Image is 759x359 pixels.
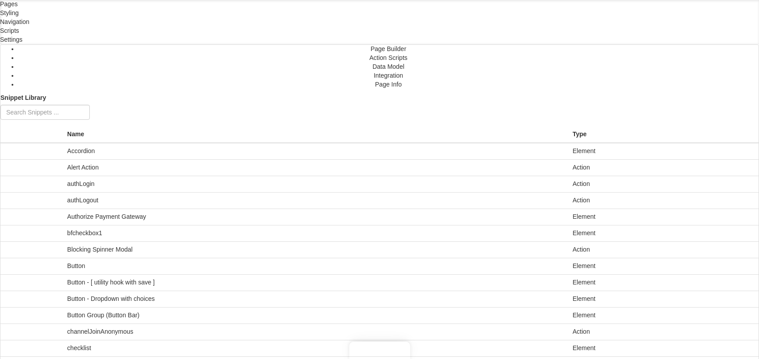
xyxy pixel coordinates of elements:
td: Element [569,209,695,225]
td: Button - [ utility hook with save ] [64,274,569,291]
td: Element [569,274,695,291]
td: Action [569,159,695,176]
td: authLogin [64,176,569,192]
td: Alert Action [64,159,569,176]
td: checklist [64,340,569,356]
td: Element [569,291,695,307]
span: Type [573,130,587,138]
span: Action Scripts [369,54,408,61]
td: Accordion [64,143,569,159]
span: Data Model [373,63,405,70]
span: Snippet Library [0,94,46,101]
td: Blocking Spinner Modal [64,241,569,258]
td: Button [64,258,569,274]
td: Action [569,176,695,192]
td: Action [569,241,695,258]
td: Element [569,307,695,323]
td: Element [569,340,695,356]
td: Button - Dropdown with choices [64,291,569,307]
td: Element [569,258,695,274]
td: Element [569,225,695,241]
span: Page Info [375,81,402,88]
td: Element [569,143,695,159]
td: Action [569,323,695,340]
td: bfcheckbox1 [64,225,569,241]
span: Page Builder [370,45,406,52]
td: Authorize Payment Gateway [64,209,569,225]
td: authLogout [64,192,569,209]
td: Button Group (Button Bar) [64,307,569,323]
input: Search Snippets ... [0,105,90,120]
span: Name [67,130,84,138]
td: Action [569,192,695,209]
span: Integration [373,72,403,79]
td: channelJoinAnonymous [64,323,569,340]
